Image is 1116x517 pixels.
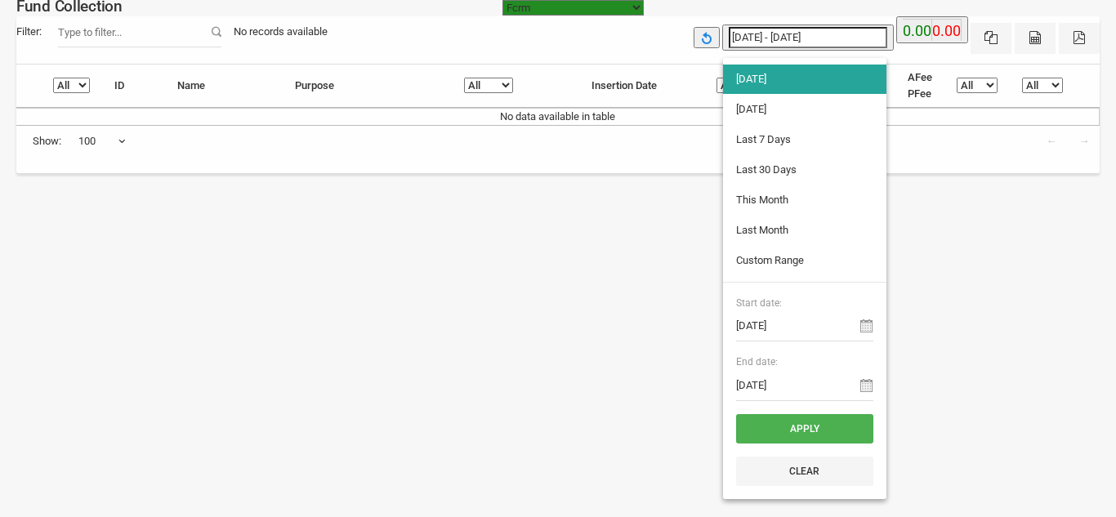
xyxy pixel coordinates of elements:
label: 0.00 [932,20,961,42]
li: PFee [908,86,932,102]
span: 100 [78,133,126,149]
button: CSV [1015,23,1056,54]
th: Name [165,65,283,108]
span: Show: [33,133,61,149]
span: Start date: [736,296,873,310]
li: AFee [908,69,932,86]
div: No records available [221,16,340,47]
li: Last 30 Days [723,155,886,185]
li: This Month [723,185,886,215]
li: [DATE] [723,65,886,94]
li: Last Month [723,216,886,245]
th: Purpose [283,65,452,108]
li: [DATE] [723,95,886,124]
button: Pdf [1059,23,1100,54]
th: ID [102,65,165,108]
th: Insertion Date [579,65,703,108]
li: Custom Range [723,246,886,275]
li: Last 7 Days [723,125,886,154]
span: 100 [78,126,127,157]
button: Excel [971,23,1011,54]
button: Apply [736,414,873,443]
button: 0.00 0.00 [896,16,968,43]
td: No data available in table [16,108,1100,125]
a: ← [1036,126,1067,157]
a: → [1069,126,1100,157]
button: Clear [736,457,873,486]
label: 0.00 [903,20,931,42]
input: Filter: [58,16,221,47]
span: End date: [736,354,873,369]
